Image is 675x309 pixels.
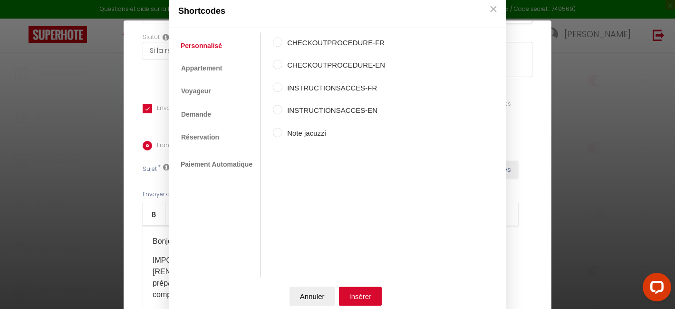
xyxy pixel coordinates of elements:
[176,37,227,54] a: Personnalisé
[282,60,385,71] label: CHECKOUTPROCEDURE-EN
[282,82,385,94] label: INSTRUCTIONSACCES-FR
[282,37,385,49] label: CHECKOUTPROCEDURE-FR
[176,82,216,100] a: Voyageur
[176,105,216,123] a: Demande
[176,156,257,173] a: Paiement Automatique
[282,105,385,117] label: INSTRUCTIONSACCES-EN
[282,128,385,139] label: Note jacuzzi
[339,287,382,306] button: Insérer
[176,59,227,77] a: Appartement
[289,287,335,306] button: Annuler
[635,269,675,309] iframe: LiveChat chat widget
[176,128,224,146] a: Réservation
